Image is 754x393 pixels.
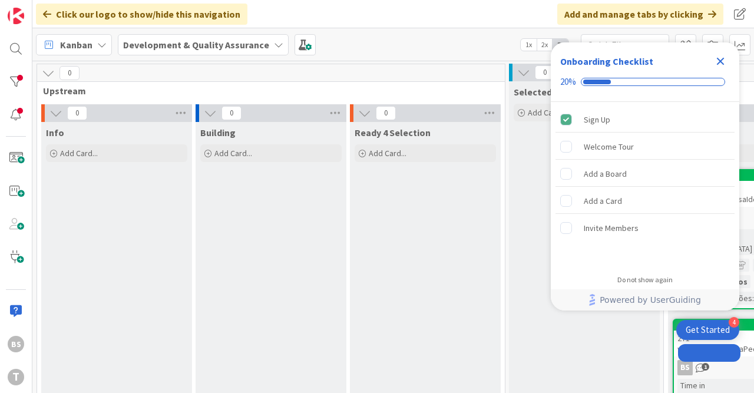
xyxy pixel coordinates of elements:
div: Onboarding Checklist [560,54,653,68]
div: Add a Board is incomplete. [555,161,735,187]
div: Checklist progress: 20% [560,77,730,87]
span: Ready 4 Selection [355,127,431,138]
span: Upstream [43,85,490,97]
div: T [8,369,24,385]
span: 2x [537,39,553,51]
div: 4 [729,317,739,328]
div: 20% [560,77,576,87]
div: Open Get Started checklist, remaining modules: 4 [676,320,739,340]
div: Close Checklist [711,52,730,71]
div: Footer [551,289,739,311]
span: Info [46,127,64,138]
span: 0 [67,106,87,120]
span: 1x [521,39,537,51]
div: Get Started [686,324,730,336]
div: Invite Members is incomplete. [555,215,735,241]
div: BS [8,336,24,352]
div: Welcome Tour [584,140,634,154]
div: Add a Board [584,167,627,181]
div: Checklist Container [551,42,739,311]
div: Do not show again [617,275,673,285]
div: Add a Card is incomplete. [555,188,735,214]
span: 0 [535,65,555,80]
div: Add a Card [584,194,622,208]
b: Development & Quality Assurance [123,39,269,51]
span: : [752,292,754,305]
span: 3x [553,39,568,51]
span: Add Card... [369,148,406,158]
span: 1 [702,363,709,371]
div: Welcome Tour is incomplete. [555,134,735,160]
span: 0 [59,66,80,80]
span: Add Card... [60,148,98,158]
span: Selected [514,86,552,98]
div: Checklist items [551,102,739,267]
span: Add Card... [214,148,252,158]
div: BS [677,360,693,375]
a: Powered by UserGuiding [557,289,733,311]
span: Kanban [60,38,92,52]
span: Powered by UserGuiding [600,293,701,307]
span: 0 [221,106,242,120]
img: Visit kanbanzone.com [8,8,24,24]
span: Building [200,127,236,138]
span: 0 [376,106,396,120]
div: Invite Members [584,221,639,235]
span: Add Card... [528,107,565,118]
div: Click our logo to show/hide this navigation [36,4,247,25]
input: Quick Filter... [581,34,669,55]
div: Sign Up is complete. [555,107,735,133]
div: Add and manage tabs by clicking [557,4,723,25]
div: Sign Up [584,113,610,127]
